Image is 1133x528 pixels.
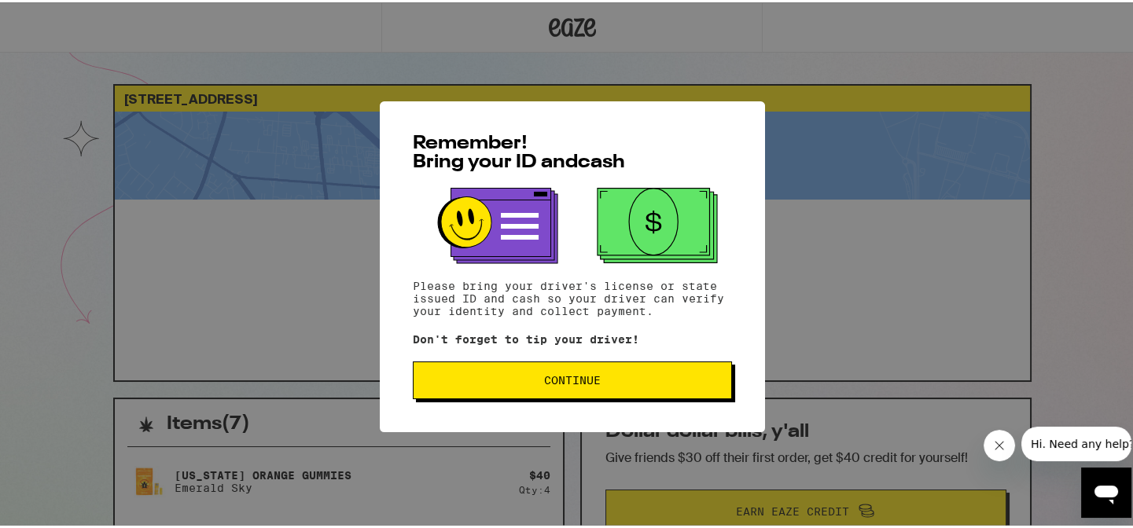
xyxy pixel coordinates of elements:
p: Don't forget to tip your driver! [413,331,732,343]
span: Continue [544,372,601,383]
p: Please bring your driver's license or state issued ID and cash so your driver can verify your ide... [413,277,732,315]
iframe: Button to launch messaging window [1081,465,1131,515]
iframe: Message from company [1021,424,1131,459]
iframe: Close message [984,427,1015,459]
button: Continue [413,359,732,397]
span: Hi. Need any help? [9,11,113,24]
span: Remember! Bring your ID and cash [413,132,625,170]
